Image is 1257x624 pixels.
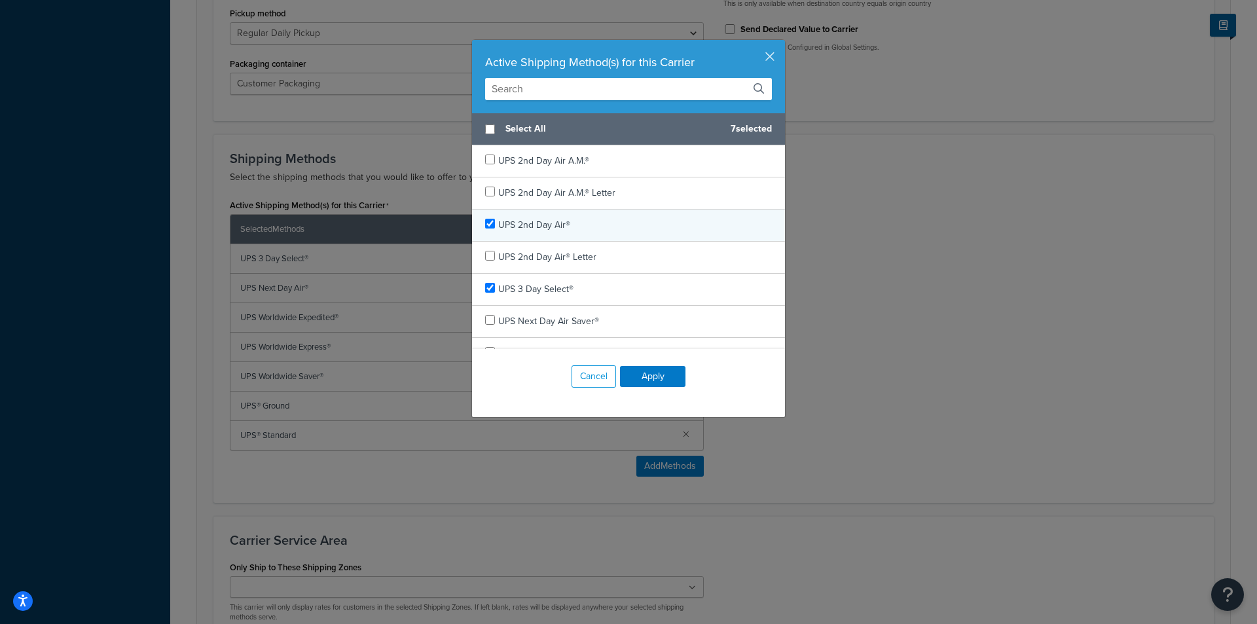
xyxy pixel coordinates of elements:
span: Select All [505,120,720,138]
span: UPS 2nd Day Air® Letter [498,250,596,264]
span: UPS Next Day Air Saver® [498,314,599,328]
button: Cancel [572,365,616,388]
button: Apply [620,366,685,387]
input: Search [485,78,772,100]
span: UPS Next Day Air Saver® Letter [498,346,625,360]
span: UPS 2nd Day Air® [498,218,570,232]
div: 7 selected [472,113,785,145]
span: UPS 3 Day Select® [498,282,574,296]
span: UPS 2nd Day Air A.M.® [498,154,589,168]
div: Active Shipping Method(s) for this Carrier [485,53,772,71]
span: UPS 2nd Day Air A.M.® Letter [498,186,615,200]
